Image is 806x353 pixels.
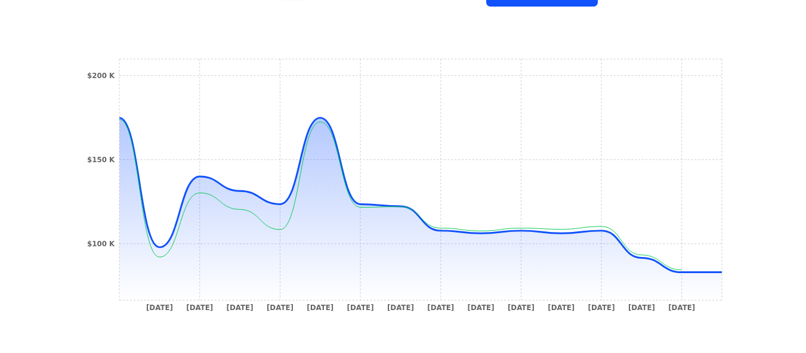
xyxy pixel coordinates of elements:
[588,304,615,312] tspan: [DATE]
[468,304,495,312] tspan: [DATE]
[347,304,374,312] tspan: [DATE]
[227,304,254,312] tspan: [DATE]
[146,304,173,312] tspan: [DATE]
[186,304,213,312] tspan: [DATE]
[307,304,333,312] tspan: [DATE]
[508,304,535,312] tspan: [DATE]
[267,304,294,312] tspan: [DATE]
[668,304,695,312] tspan: [DATE]
[387,304,414,312] tspan: [DATE]
[87,72,115,80] tspan: $200 K
[548,304,575,312] tspan: [DATE]
[87,156,115,164] tspan: $150 K
[427,304,454,312] tspan: [DATE]
[628,304,655,312] tspan: [DATE]
[87,240,115,248] tspan: $100 K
